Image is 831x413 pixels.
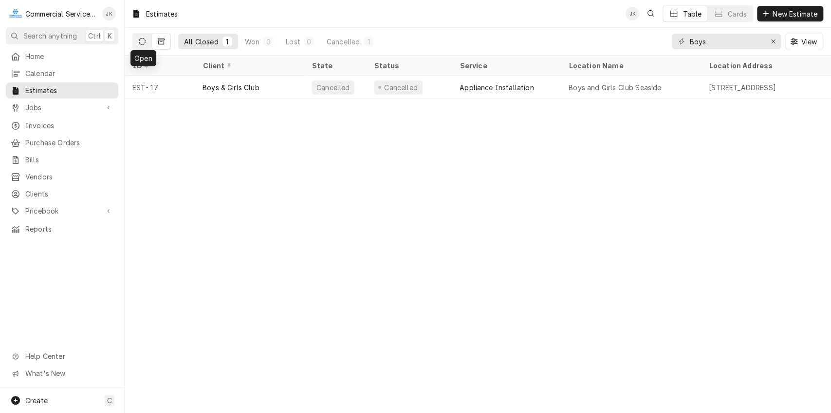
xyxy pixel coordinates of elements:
[224,37,230,47] div: 1
[245,37,259,47] div: Won
[383,82,419,93] div: Cancelled
[25,155,113,165] span: Bills
[25,224,113,234] span: Reports
[25,120,113,131] span: Invoices
[25,51,113,61] span: Home
[102,7,116,20] div: John Key's Avatar
[184,37,219,47] div: All Closed
[25,138,113,148] span: Purchase Orders
[569,60,691,71] div: Location Name
[108,31,112,41] span: K
[799,37,819,47] span: View
[460,60,551,71] div: Service
[6,27,118,44] button: Search anythingCtrlK
[6,65,118,81] a: Calendar
[709,82,776,93] div: [STREET_ADDRESS]
[265,37,271,47] div: 0
[6,365,118,381] a: Go to What's New
[25,102,99,113] span: Jobs
[626,7,639,20] div: John Key's Avatar
[25,351,112,361] span: Help Center
[6,348,118,364] a: Go to Help Center
[203,82,259,93] div: Boys & Girls Club
[460,82,534,93] div: Appliance Installation
[9,7,22,20] div: Commercial Service Co.'s Avatar
[626,7,639,20] div: JK
[6,99,118,116] a: Go to Jobs
[366,37,371,47] div: 1
[569,82,661,93] div: Boys and Girls Club Seaside
[6,118,118,134] a: Invoices
[102,7,116,20] div: JK
[203,60,294,71] div: Client
[6,221,118,237] a: Reports
[25,68,113,79] span: Calendar
[130,50,156,66] div: Open
[6,48,118,64] a: Home
[6,203,118,219] a: Go to Pricebook
[771,9,819,19] span: New Estimate
[88,31,101,41] span: Ctrl
[25,172,113,182] span: Vendors
[6,152,118,168] a: Bills
[25,85,113,96] span: Estimates
[643,6,659,21] button: Open search
[689,34,762,49] input: Keyword search
[286,37,300,47] div: Lost
[306,37,312,47] div: 0
[683,9,702,19] div: Table
[9,7,22,20] div: C
[23,31,77,41] span: Search anything
[785,34,823,49] button: View
[727,9,747,19] div: Cards
[25,206,99,216] span: Pricebook
[315,82,351,93] div: Cancelled
[757,6,823,21] button: New Estimate
[6,82,118,98] a: Estimates
[125,76,195,99] div: EST-17
[132,60,185,71] div: ID
[25,396,48,405] span: Create
[6,135,118,151] a: Purchase Orders
[327,37,360,47] div: Cancelled
[312,60,358,71] div: State
[6,186,118,202] a: Clients
[6,169,118,185] a: Vendors
[374,60,442,71] div: Status
[25,9,97,19] div: Commercial Service Co.
[107,395,112,406] span: C
[25,189,113,199] span: Clients
[25,368,112,378] span: What's New
[765,34,781,49] button: Erase input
